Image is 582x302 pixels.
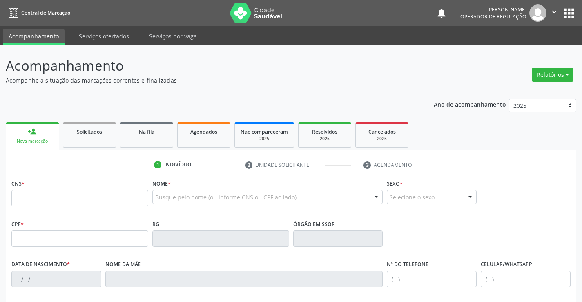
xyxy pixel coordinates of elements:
button:  [546,4,562,22]
span: Na fila [139,128,154,135]
label: Órgão emissor [293,218,335,230]
label: Celular/WhatsApp [481,258,532,271]
span: Resolvidos [312,128,337,135]
label: Nome [152,177,171,190]
div: person_add [28,127,37,136]
div: 2025 [361,136,402,142]
input: (__) _____-_____ [481,271,571,287]
span: Cancelados [368,128,396,135]
div: 1 [154,161,161,168]
button: Relatórios [532,68,573,82]
label: RG [152,218,159,230]
input: (__) _____-_____ [387,271,477,287]
a: Central de Marcação [6,6,70,20]
div: 2025 [304,136,345,142]
img: img [529,4,546,22]
label: CPF [11,218,24,230]
span: Solicitados [77,128,102,135]
span: Não compareceram [241,128,288,135]
i:  [550,7,559,16]
a: Serviços por vaga [143,29,203,43]
button: notifications [436,7,447,19]
label: Nº do Telefone [387,258,428,271]
div: [PERSON_NAME] [460,6,526,13]
label: Data de nascimento [11,258,70,271]
div: 2025 [241,136,288,142]
span: Operador de regulação [460,13,526,20]
label: CNS [11,177,25,190]
label: Nome da mãe [105,258,141,271]
div: Indivíduo [164,161,192,168]
a: Serviços ofertados [73,29,135,43]
div: Nova marcação [11,138,53,144]
span: Selecione o sexo [390,193,435,201]
button: apps [562,6,576,20]
label: Sexo [387,177,403,190]
span: Central de Marcação [21,9,70,16]
input: __/__/____ [11,271,101,287]
p: Acompanhamento [6,56,405,76]
p: Ano de acompanhamento [434,99,506,109]
span: Busque pelo nome (ou informe CNS ou CPF ao lado) [155,193,297,201]
p: Acompanhe a situação das marcações correntes e finalizadas [6,76,405,85]
span: Agendados [190,128,217,135]
a: Acompanhamento [3,29,65,45]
